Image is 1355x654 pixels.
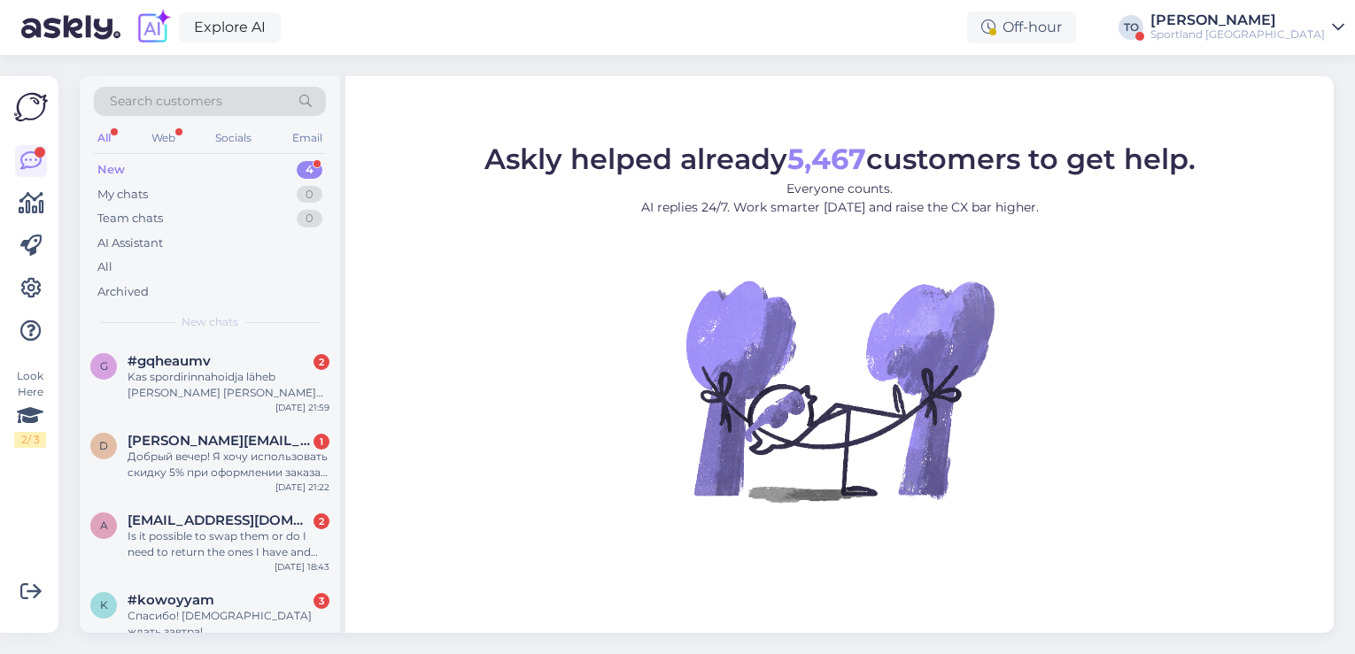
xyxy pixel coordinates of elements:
[275,401,329,414] div: [DATE] 21:59
[275,481,329,494] div: [DATE] 21:22
[128,608,329,640] div: Спасибо! [DEMOGRAPHIC_DATA] ждать завтра!
[14,90,48,124] img: Askly Logo
[128,433,312,449] span: david.kabajev@mail.ru
[97,258,112,276] div: All
[212,127,255,150] div: Socials
[148,127,179,150] div: Web
[97,283,149,301] div: Archived
[97,235,163,252] div: AI Assistant
[1150,13,1344,42] a: [PERSON_NAME]Sportland [GEOGRAPHIC_DATA]
[128,528,329,560] div: Is it possible to swap them or do I need to return the ones I have and then just buy the other pair?
[128,449,329,481] div: Добрый вечер! Я хочу использовать скидку 5% при оформлении заказа. требует код, но у меня есть то...
[314,354,329,370] div: 2
[680,231,999,550] img: No Chat active
[297,186,322,204] div: 0
[97,161,125,179] div: New
[297,161,322,179] div: 4
[100,598,108,612] span: k
[128,369,329,401] div: Kas spordirinnahoidja läheb [PERSON_NAME] [PERSON_NAME] või [PERSON_NAME] saab tagastada, kui suu...
[484,142,1196,176] span: Askly helped already customers to get help.
[1119,15,1143,40] div: TO
[182,314,238,330] span: New chats
[100,359,108,373] span: g
[128,353,211,369] span: #gqheaumv
[179,12,281,42] a: Explore AI
[94,127,114,150] div: All
[97,186,148,204] div: My chats
[1150,13,1325,27] div: [PERSON_NAME]
[128,512,312,528] span: ashleypardbuck@outlook.com
[289,127,326,150] div: Email
[135,9,172,46] img: explore-ai
[314,434,329,450] div: 1
[967,12,1076,43] div: Off-hour
[297,210,322,227] div: 0
[314,513,329,529] div: 2
[314,593,329,609] div: 3
[275,560,329,573] div: [DATE] 18:43
[787,142,866,176] b: 5,467
[100,519,108,532] span: a
[14,368,46,448] div: Look Here
[484,180,1196,217] p: Everyone counts. AI replies 24/7. Work smarter [DATE] and raise the CX bar higher.
[110,92,222,111] span: Search customers
[1150,27,1325,42] div: Sportland [GEOGRAPHIC_DATA]
[128,592,214,608] span: #kowoyyam
[97,210,163,227] div: Team chats
[99,439,108,452] span: d
[14,432,46,448] div: 2 / 3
